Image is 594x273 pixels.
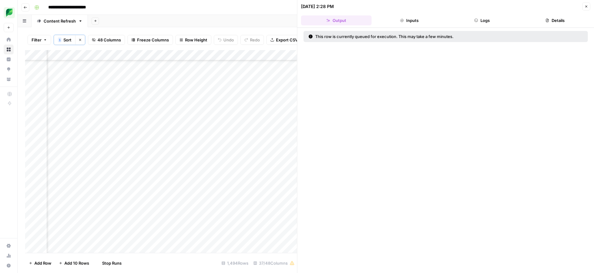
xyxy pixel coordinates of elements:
div: 1,494 Rows [219,258,251,268]
span: 48 Columns [97,37,121,43]
span: Add Row [34,260,51,266]
span: Stop Runs [102,260,122,266]
button: Filter [28,35,51,45]
a: Insights [4,54,14,64]
a: Home [4,35,14,45]
button: Logs [447,15,518,25]
span: Redo [250,37,260,43]
span: Undo [223,37,234,43]
button: 48 Columns [88,35,125,45]
div: 37/48 Columns [251,258,297,268]
span: Export CSV [276,37,298,43]
button: 1Sort [54,35,75,45]
span: 1 [59,37,61,42]
div: 1 [58,37,62,42]
span: Row Height [185,37,207,43]
button: Add Row [25,258,55,268]
button: Details [520,15,590,25]
button: Freeze Columns [127,35,173,45]
a: Content Refresh [32,15,88,27]
span: Add 10 Rows [64,260,89,266]
div: This row is currently queued for execution. This may take a few minutes. [308,33,518,40]
span: Freeze Columns [137,37,169,43]
div: [DATE] 2:28 PM [301,3,334,10]
button: Workspace: SproutSocial [4,5,14,20]
button: Output [301,15,372,25]
a: Your Data [4,74,14,84]
span: Sort [63,37,71,43]
button: Export CSV [266,35,302,45]
button: Undo [214,35,238,45]
a: Settings [4,241,14,251]
button: Row Height [175,35,211,45]
button: Redo [240,35,264,45]
button: Inputs [374,15,445,25]
button: Stop Runs [93,258,125,268]
span: Filter [32,37,41,43]
a: Opportunities [4,64,14,74]
div: Content Refresh [44,18,76,24]
button: Add 10 Rows [55,258,93,268]
button: Help + Support [4,261,14,271]
img: SproutSocial Logo [4,7,15,18]
a: Browse [4,45,14,54]
a: Usage [4,251,14,261]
